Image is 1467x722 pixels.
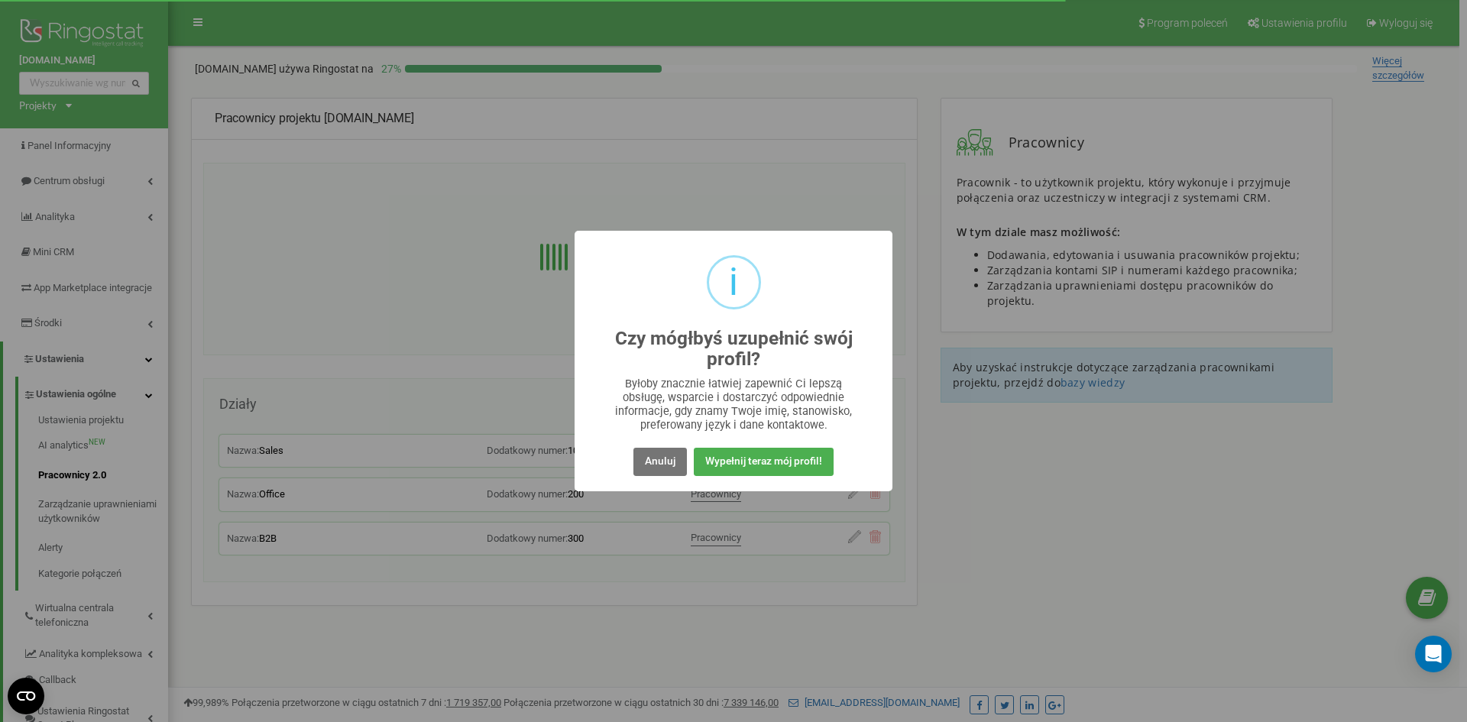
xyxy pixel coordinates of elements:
div: Open Intercom Messenger [1415,636,1452,672]
div: i [729,257,738,307]
button: Wypełnij teraz mój profil! [694,448,834,476]
div: Byłoby znacznie łatwiej zapewnić Ci lepszą obsługę, wsparcie i dostarczyć odpowiednie informacje,... [605,377,863,432]
button: Open CMP widget [8,678,44,714]
h2: Czy mógłbyś uzupełnić swój profil? [605,329,863,370]
button: Anuluj [633,448,687,476]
